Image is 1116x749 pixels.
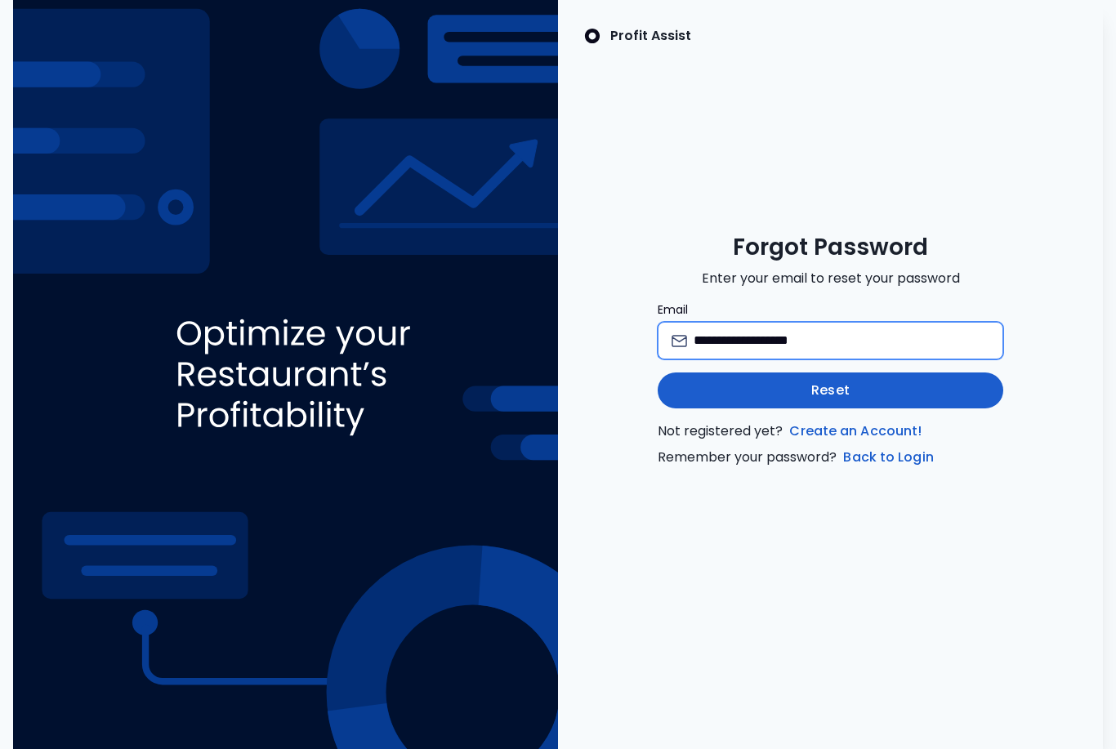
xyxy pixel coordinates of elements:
span: Reset [811,381,850,400]
p: Profit Assist [610,26,691,46]
span: Forgot Password [733,233,928,262]
span: Not registered yet? [658,421,1002,441]
button: Reset [658,372,1002,408]
span: Enter your email to reset your password [702,269,960,288]
img: email [672,335,687,347]
a: Create an Account! [786,421,925,441]
a: Back to Login [840,448,936,467]
img: SpotOn Logo [584,26,600,46]
span: Email [658,301,688,318]
span: Remember your password? [658,448,1002,467]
